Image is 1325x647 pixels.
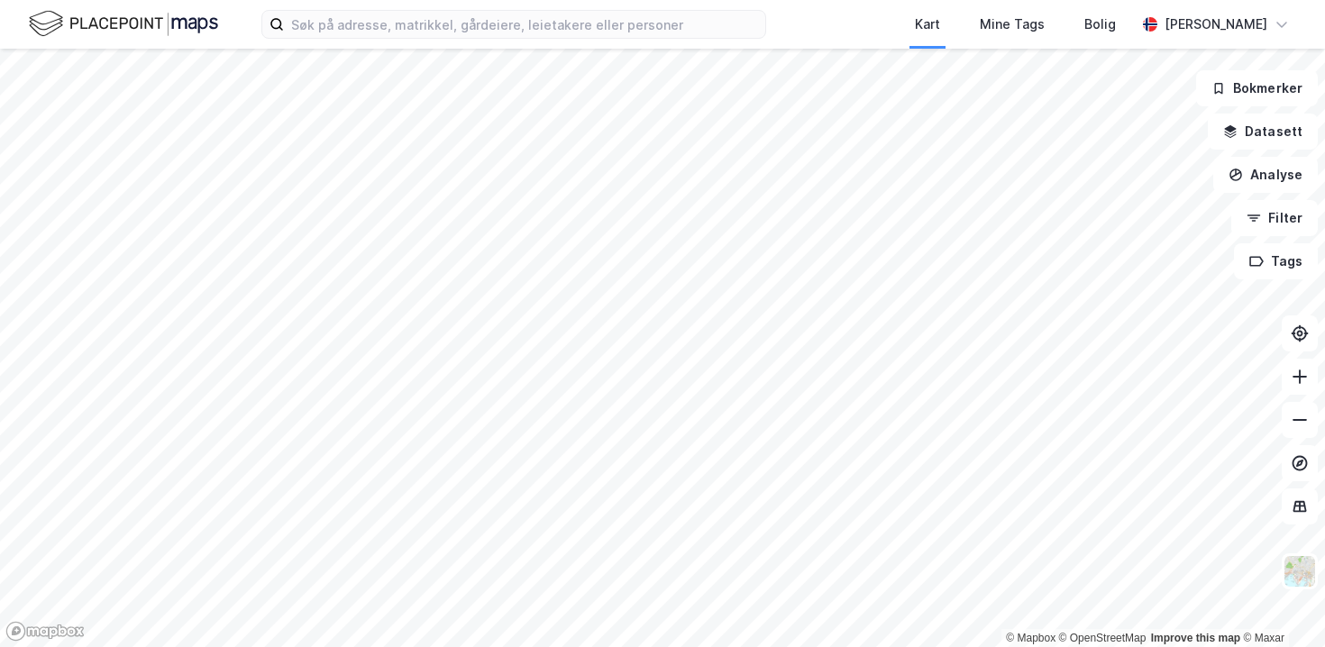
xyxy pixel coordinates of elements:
img: logo.f888ab2527a4732fd821a326f86c7f29.svg [29,8,218,40]
div: Kart [915,14,940,35]
a: OpenStreetMap [1059,632,1147,644]
button: Filter [1231,200,1318,236]
a: Mapbox homepage [5,621,85,642]
iframe: Chat Widget [1235,560,1325,647]
div: Mine Tags [980,14,1045,35]
img: Z [1283,554,1317,588]
div: [PERSON_NAME] [1165,14,1267,35]
div: Kontrollprogram for chat [1235,560,1325,647]
button: Bokmerker [1196,70,1318,106]
div: Bolig [1084,14,1116,35]
a: Improve this map [1151,632,1240,644]
button: Analyse [1213,157,1318,193]
a: Mapbox [1006,632,1055,644]
button: Datasett [1208,114,1318,150]
input: Søk på adresse, matrikkel, gårdeiere, leietakere eller personer [284,11,765,38]
button: Tags [1234,243,1318,279]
